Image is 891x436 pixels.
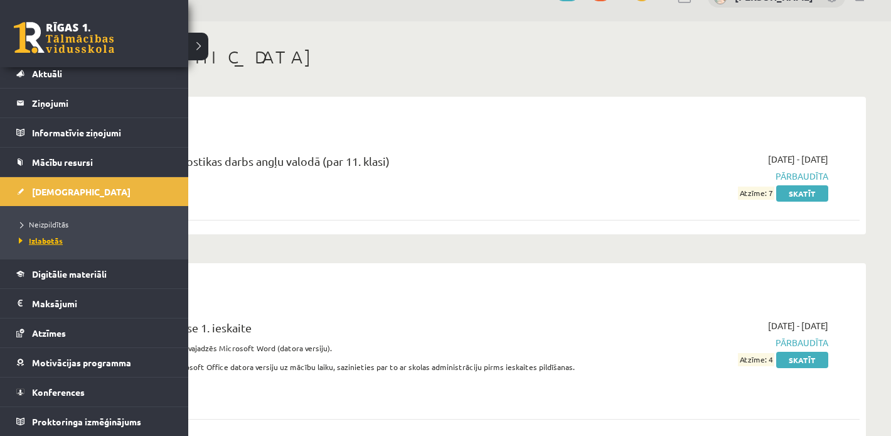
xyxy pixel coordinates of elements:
[32,68,62,79] span: Aktuāli
[94,342,577,354] p: Datorikas 1. ieskaitē Jums vajadzēs Microsoft Word (datora versiju).
[16,177,173,206] a: [DEMOGRAPHIC_DATA]
[32,386,85,398] span: Konferences
[768,153,828,166] span: [DATE] - [DATE]
[94,153,577,176] div: 12.b2 klases diagnostikas darbs angļu valodā (par 11. klasi)
[596,170,828,183] span: Pārbaudīta
[94,319,577,342] div: Datorika JK 8.a klase 1. ieskaite
[16,289,173,318] a: Maksājumi
[14,22,114,53] a: Rīgas 1. Tālmācības vidusskola
[16,319,173,347] a: Atzīmes
[16,59,173,88] a: Aktuāli
[16,219,68,229] span: Neizpildītās
[94,361,577,373] p: Skola dod bezmaksas Microsoft Office datora versiju uz mācību laiku, sazinieties par to ar skolas...
[16,259,173,288] a: Digitālie materiāli
[32,156,93,168] span: Mācību resursi
[16,118,173,147] a: Informatīvie ziņojumi
[738,353,774,366] span: Atzīme: 4
[16,348,173,377] a: Motivācijas programma
[75,46,866,68] h1: [DEMOGRAPHIC_DATA]
[16,89,173,117] a: Ziņojumi
[16,235,176,246] a: Izlabotās
[768,319,828,332] span: [DATE] - [DATE]
[32,416,141,427] span: Proktoringa izmēģinājums
[16,407,173,436] a: Proktoringa izmēģinājums
[738,187,774,200] span: Atzīme: 7
[776,352,828,368] a: Skatīt
[16,378,173,406] a: Konferences
[32,357,131,368] span: Motivācijas programma
[16,148,173,177] a: Mācību resursi
[16,236,63,246] span: Izlabotās
[32,186,131,197] span: [DEMOGRAPHIC_DATA]
[16,219,176,230] a: Neizpildītās
[776,185,828,202] a: Skatīt
[32,89,173,117] legend: Ziņojumi
[596,336,828,349] span: Pārbaudīta
[32,327,66,339] span: Atzīmes
[32,118,173,147] legend: Informatīvie ziņojumi
[32,289,173,318] legend: Maksājumi
[32,268,107,280] span: Digitālie materiāli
